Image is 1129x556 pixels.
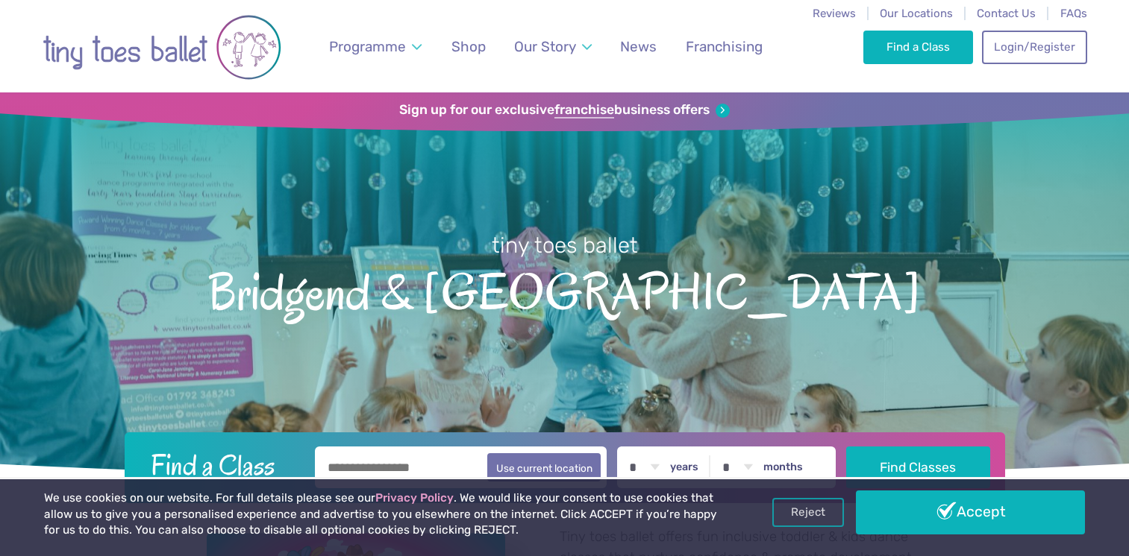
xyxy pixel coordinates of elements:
span: News [620,38,657,55]
img: tiny toes ballet [43,10,281,85]
a: Franchising [678,29,769,64]
a: Reviews [813,7,856,20]
button: Use current location [487,453,601,481]
span: Programme [329,38,406,55]
p: We use cookies on our website. For full details please see our . We would like your consent to us... [44,490,720,539]
a: Contact Us [977,7,1036,20]
a: Sign up for our exclusivefranchisebusiness offers [399,102,730,119]
label: months [763,461,803,474]
a: Our Story [507,29,598,64]
a: Programme [322,29,428,64]
span: Franchising [686,38,763,55]
a: Our Locations [880,7,953,20]
a: FAQs [1060,7,1087,20]
a: Reject [772,498,844,526]
span: Our Story [514,38,576,55]
label: years [670,461,698,474]
a: Accept [856,490,1084,534]
a: Shop [444,29,492,64]
a: Login/Register [982,31,1086,63]
h2: Find a Class [139,446,304,484]
button: Find Classes [846,446,990,488]
a: Find a Class [863,31,973,63]
span: Bridgend & [GEOGRAPHIC_DATA] [26,260,1103,320]
a: News [613,29,664,64]
small: tiny toes ballet [492,233,638,258]
a: Privacy Policy [375,491,454,505]
strong: franchise [554,102,614,119]
span: Shop [451,38,486,55]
